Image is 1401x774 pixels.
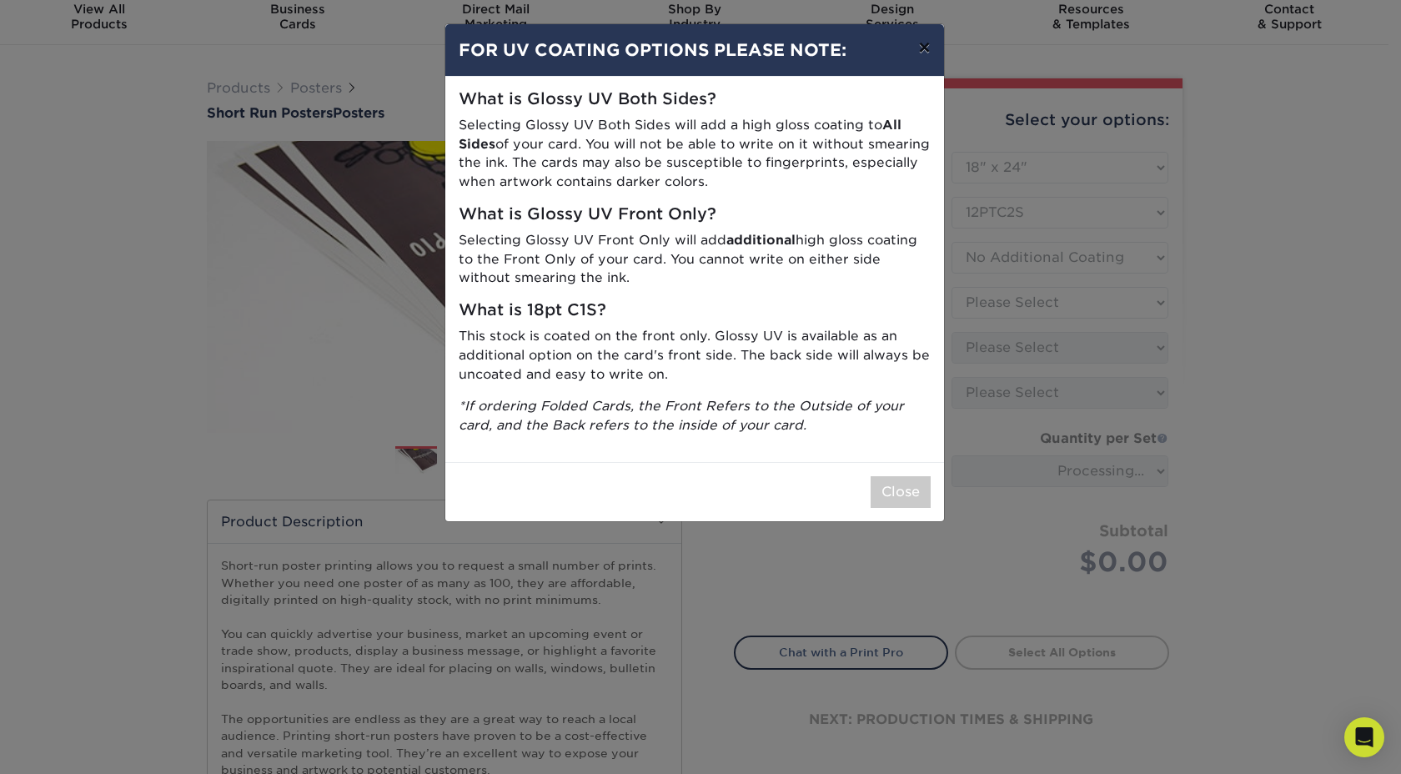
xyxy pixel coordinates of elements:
p: Selecting Glossy UV Both Sides will add a high gloss coating to of your card. You will not be abl... [459,116,931,192]
h4: FOR UV COATING OPTIONS PLEASE NOTE: [459,38,931,63]
h5: What is Glossy UV Both Sides? [459,90,931,109]
p: Selecting Glossy UV Front Only will add high gloss coating to the Front Only of your card. You ca... [459,231,931,288]
h5: What is 18pt C1S? [459,301,931,320]
strong: additional [726,232,796,248]
button: × [905,24,943,71]
i: *If ordering Folded Cards, the Front Refers to the Outside of your card, and the Back refers to t... [459,398,904,433]
strong: All Sides [459,117,901,152]
button: Close [871,476,931,508]
h5: What is Glossy UV Front Only? [459,205,931,224]
div: Open Intercom Messenger [1344,717,1384,757]
p: This stock is coated on the front only. Glossy UV is available as an additional option on the car... [459,327,931,384]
